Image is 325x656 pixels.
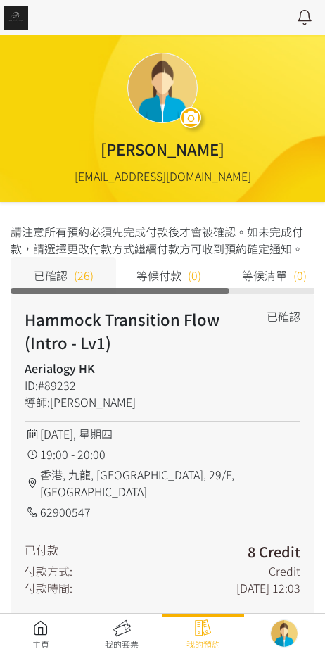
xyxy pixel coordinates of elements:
[267,308,300,324] div: 已確認
[25,541,58,562] div: 已付款
[269,562,300,579] div: Credit
[101,137,224,160] div: [PERSON_NAME]
[25,393,246,410] div: 導師:[PERSON_NAME]
[188,267,201,284] span: (0)
[25,377,246,393] div: ID:#89232
[25,425,300,442] div: [DATE], 星期四
[136,267,181,284] span: 等候付款
[25,360,246,377] h4: Aerialogy HK
[34,267,68,284] span: 已確認
[293,267,307,284] span: (0)
[236,579,300,596] div: [DATE] 12:03
[74,267,94,284] span: (26)
[25,308,246,354] h2: Hammock Transition Flow (Intro - Lv1)
[40,466,300,500] span: 香港, 九龍, [GEOGRAPHIC_DATA], 29/F, [GEOGRAPHIC_DATA]
[242,267,287,284] span: 等候清單
[248,541,300,562] h3: 8 Credit
[25,446,300,462] div: 19:00 - 20:00
[25,562,72,579] div: 付款方式:
[75,168,251,184] div: [EMAIL_ADDRESS][DOMAIN_NAME]
[25,579,72,596] div: 付款時間:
